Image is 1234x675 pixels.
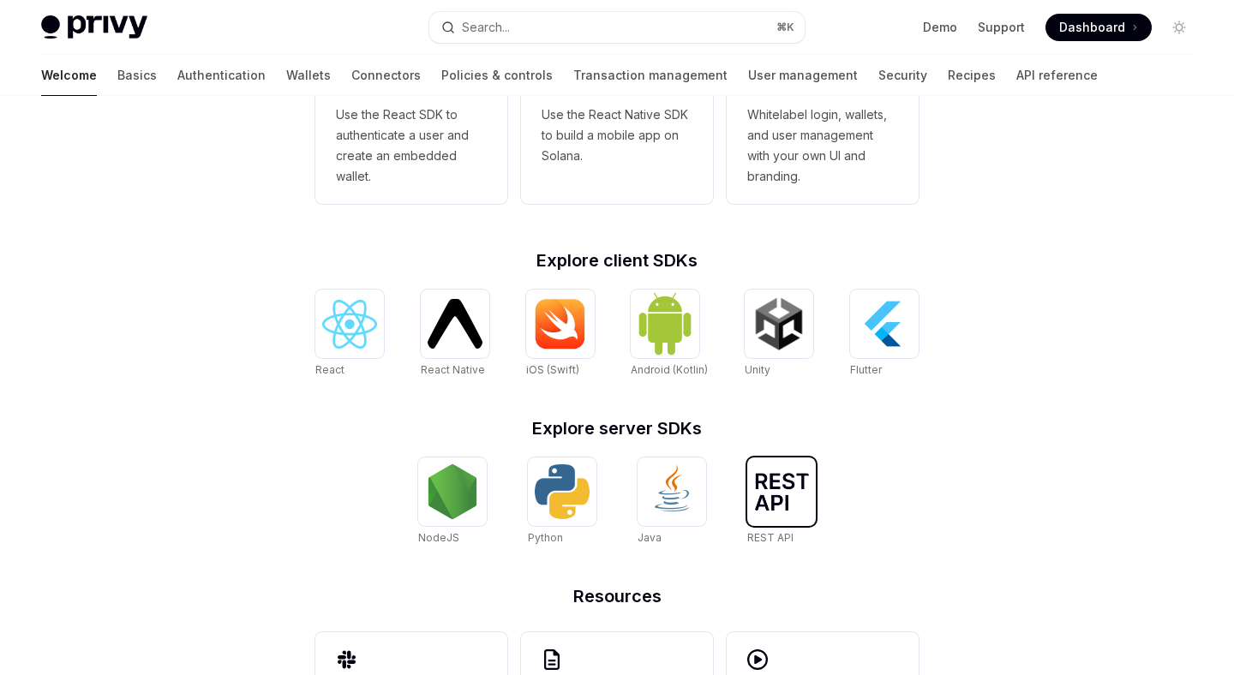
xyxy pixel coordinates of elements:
h2: Explore server SDKs [315,420,919,437]
span: Use the React Native SDK to build a mobile app on Solana. [542,105,692,166]
a: Dashboard [1045,14,1152,41]
img: Android (Kotlin) [638,291,692,355]
span: REST API [747,531,794,544]
span: Java [638,531,662,544]
a: **** **** **** ***Use the React Native SDK to build a mobile app on Solana. [521,29,713,204]
span: Whitelabel login, wallets, and user management with your own UI and branding. [747,105,898,187]
a: Wallets [286,55,331,96]
span: iOS (Swift) [526,363,579,376]
a: Android (Kotlin)Android (Kotlin) [631,290,708,379]
img: NodeJS [425,464,480,519]
a: Demo [923,19,957,36]
a: NodeJSNodeJS [418,457,487,547]
span: Use the React SDK to authenticate a user and create an embedded wallet. [336,105,487,187]
button: Toggle dark mode [1165,14,1193,41]
a: FlutterFlutter [850,290,919,379]
a: **** *****Whitelabel login, wallets, and user management with your own UI and branding. [727,29,919,204]
h2: Explore client SDKs [315,252,919,269]
a: JavaJava [638,457,706,547]
img: React [322,300,377,349]
img: light logo [41,15,147,39]
span: NodeJS [418,531,459,544]
img: Flutter [857,296,912,351]
a: Basics [117,55,157,96]
span: Python [528,531,563,544]
span: Dashboard [1059,19,1125,36]
a: ReactReact [315,290,384,379]
button: Search...⌘K [429,12,804,43]
img: iOS (Swift) [533,298,588,349]
span: React [315,363,344,376]
a: User management [748,55,858,96]
a: Authentication [177,55,266,96]
div: Search... [462,17,510,38]
h2: Resources [315,588,919,605]
span: ⌘ K [776,21,794,34]
a: UnityUnity [745,290,813,379]
span: Android (Kotlin) [631,363,708,376]
img: Java [644,464,699,519]
a: React NativeReact Native [421,290,489,379]
span: Unity [745,363,770,376]
a: Policies & controls [441,55,553,96]
img: Unity [752,296,806,351]
a: API reference [1016,55,1098,96]
a: Transaction management [573,55,728,96]
a: Security [878,55,927,96]
span: Flutter [850,363,882,376]
a: Support [978,19,1025,36]
img: REST API [754,473,809,511]
a: iOS (Swift)iOS (Swift) [526,290,595,379]
a: Welcome [41,55,97,96]
a: PythonPython [528,457,596,547]
a: REST APIREST API [747,457,816,547]
img: Python [535,464,590,519]
a: Recipes [948,55,996,96]
img: React Native [428,299,482,348]
a: Connectors [351,55,421,96]
span: React Native [421,363,485,376]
